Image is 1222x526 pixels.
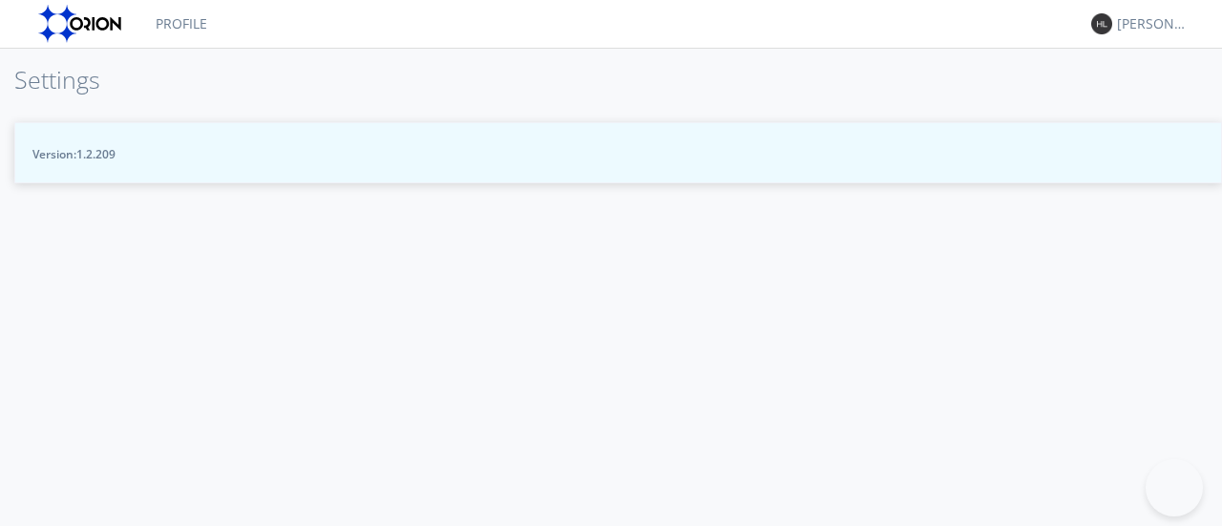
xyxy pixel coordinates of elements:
span: Version: 1.2.209 [32,146,1204,162]
button: Version:1.2.209 [14,122,1222,184]
div: [PERSON_NAME] [1117,14,1189,33]
img: 373638.png [1091,13,1112,34]
img: orion-labs-logo.svg [38,5,127,43]
iframe: Toggle Customer Support [1146,459,1203,516]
